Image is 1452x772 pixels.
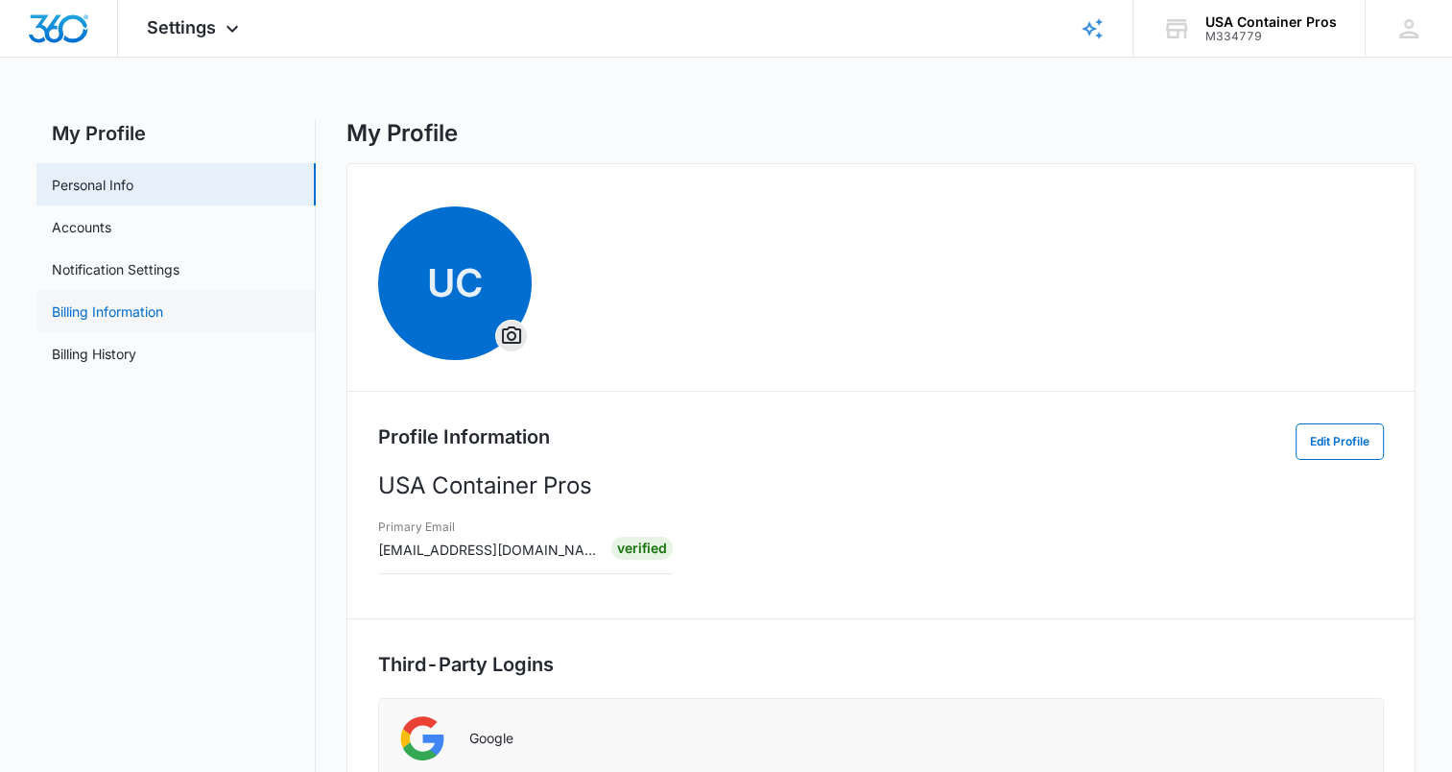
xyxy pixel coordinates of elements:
span: UC [378,206,532,360]
p: Google [469,730,513,747]
span: UCOverflow Menu [378,206,532,360]
img: Google [398,714,446,762]
button: Edit Profile [1296,423,1384,460]
button: Overflow Menu [496,321,527,351]
div: Verified [611,537,673,560]
div: account name [1205,14,1337,30]
a: Billing Information [52,302,163,322]
p: USA Container Pros [378,469,1384,503]
a: Billing History [52,344,136,364]
span: Settings [147,17,216,37]
a: Personal Info [52,175,133,195]
h1: My Profile [346,119,458,148]
h2: My Profile [36,119,316,148]
div: account id [1205,30,1337,43]
iframe: Sign in with Google Button [1262,717,1373,760]
h3: Primary Email [378,519,598,536]
h2: Profile Information [378,422,550,451]
span: [EMAIL_ADDRESS][DOMAIN_NAME] [378,542,609,558]
a: Notification Settings [52,259,179,279]
h2: Third-Party Logins [378,650,1384,679]
a: Accounts [52,217,111,237]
